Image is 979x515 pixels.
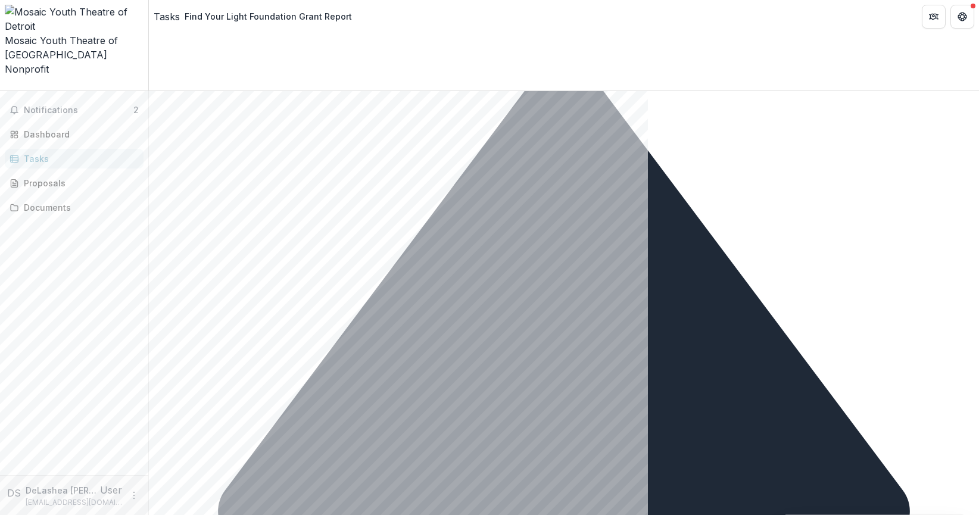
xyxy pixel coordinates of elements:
button: Get Help [950,5,974,29]
span: Notifications [24,105,133,116]
span: 2 [133,105,139,115]
div: Proposals [24,177,134,189]
div: Mosaic Youth Theatre of [GEOGRAPHIC_DATA] [5,33,144,62]
a: Documents [5,198,144,217]
p: [EMAIL_ADDRESS][DOMAIN_NAME] [26,497,122,508]
div: Documents [24,201,134,214]
div: Tasks [24,152,134,165]
img: Mosaic Youth Theatre of Detroit [5,5,144,33]
button: Partners [922,5,946,29]
button: More [127,488,141,502]
p: DeLashea [PERSON_NAME] [26,484,100,497]
span: Nonprofit [5,63,49,75]
div: Dashboard [24,128,134,141]
div: DeLashea Strawder [7,486,21,500]
a: Dashboard [5,124,144,144]
p: User [100,483,122,497]
a: Tasks [5,149,144,168]
button: Notifications2 [5,101,144,120]
a: Proposals [5,173,144,193]
div: Find Your Light Foundation Grant Report [185,10,352,23]
a: Tasks [154,10,180,24]
nav: breadcrumb [154,8,357,25]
